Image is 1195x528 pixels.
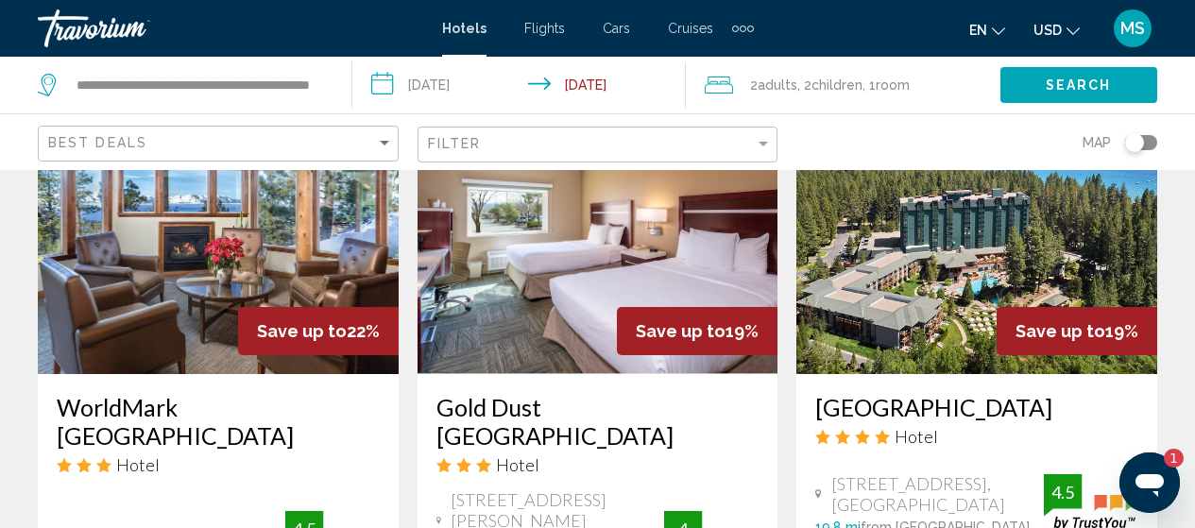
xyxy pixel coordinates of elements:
[116,454,160,475] span: Hotel
[750,72,797,98] span: 2
[815,393,1138,421] a: [GEOGRAPHIC_DATA]
[1033,23,1062,38] span: USD
[48,135,147,150] span: Best Deals
[1016,321,1105,341] span: Save up to
[48,136,393,152] mat-select: Sort by
[238,307,399,355] div: 22%
[758,77,797,93] span: Adults
[997,307,1157,355] div: 19%
[862,72,910,98] span: , 1
[636,321,726,341] span: Save up to
[1146,449,1184,468] iframe: Number of unread messages
[876,77,910,93] span: Room
[257,321,347,341] span: Save up to
[38,9,423,47] a: Travorium
[436,454,760,475] div: 3 star Hotel
[57,454,380,475] div: 3 star Hotel
[1083,129,1111,156] span: Map
[969,23,987,38] span: en
[815,426,1138,447] div: 4 star Hotel
[418,72,778,374] img: Hotel image
[603,21,630,36] a: Cars
[496,454,539,475] span: Hotel
[1119,452,1180,513] iframe: Button to launch messaging window, 1 unread message
[831,473,1044,515] span: [STREET_ADDRESS], [GEOGRAPHIC_DATA]
[524,21,565,36] a: Flights
[797,72,862,98] span: , 2
[442,21,487,36] a: Hotels
[1120,19,1145,38] span: MS
[57,393,380,450] a: WorldMark [GEOGRAPHIC_DATA]
[895,426,938,447] span: Hotel
[1108,9,1157,48] button: User Menu
[418,126,778,164] button: Filter
[969,16,1005,43] button: Change language
[1000,67,1157,102] button: Search
[732,13,754,43] button: Extra navigation items
[1044,481,1082,503] div: 4.5
[1033,16,1080,43] button: Change currency
[617,307,777,355] div: 19%
[428,136,482,151] span: Filter
[796,72,1157,374] img: Hotel image
[38,72,399,374] img: Hotel image
[436,393,760,450] a: Gold Dust [GEOGRAPHIC_DATA]
[1111,134,1157,151] button: Toggle map
[811,77,862,93] span: Children
[668,21,713,36] a: Cruises
[1046,78,1112,94] span: Search
[686,57,1000,113] button: Travelers: 2 adults, 2 children
[352,57,686,113] button: Check-in date: Oct 15, 2025 Check-out date: Oct 19, 2025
